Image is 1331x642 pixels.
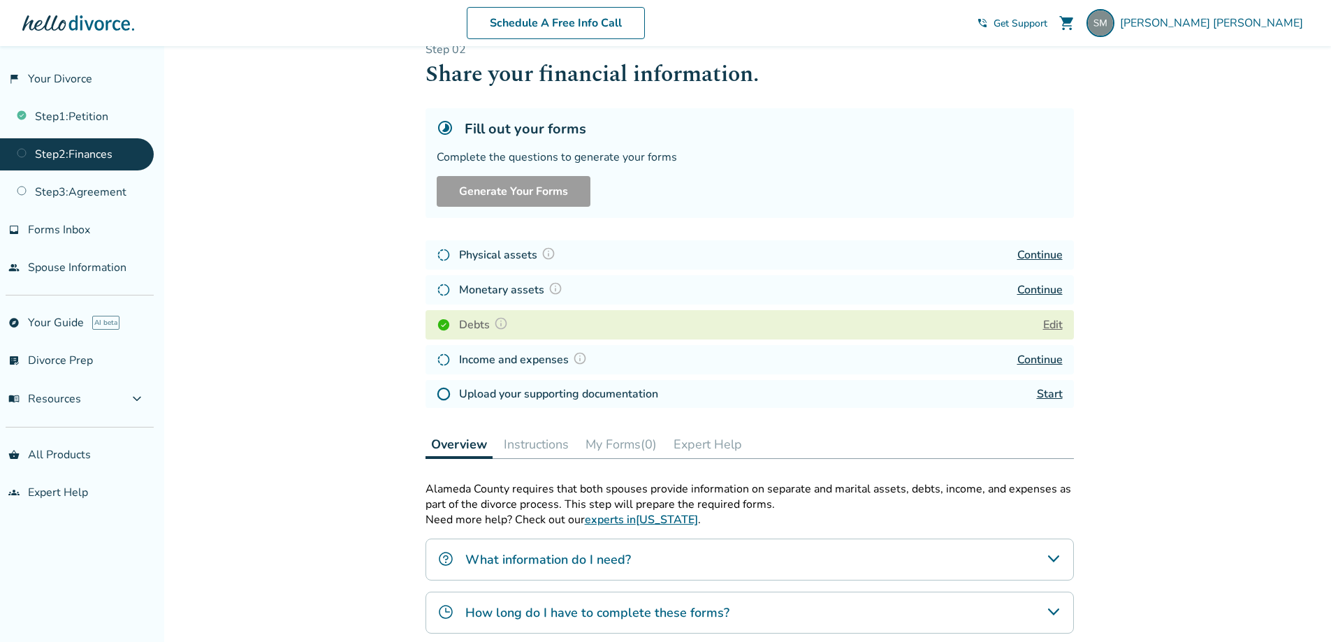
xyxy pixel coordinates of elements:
[573,351,587,365] img: Question Mark
[426,430,493,459] button: Overview
[426,57,1074,92] h1: Share your financial information.
[1017,282,1063,298] a: Continue
[8,391,81,407] span: Resources
[548,282,562,296] img: Question Mark
[437,604,454,620] img: How long do I have to complete these forms?
[668,430,748,458] button: Expert Help
[8,487,20,498] span: groups
[1261,575,1331,642] iframe: Chat Widget
[1059,15,1075,31] span: shopping_cart
[426,512,1074,527] p: Need more help? Check out our .
[1043,316,1063,333] button: Edit
[1037,386,1063,402] a: Start
[8,449,20,460] span: shopping_basket
[437,353,451,367] img: In Progress
[994,17,1047,30] span: Get Support
[437,149,1063,165] div: Complete the questions to generate your forms
[467,7,645,39] a: Schedule A Free Info Call
[437,248,451,262] img: In Progress
[1120,15,1309,31] span: [PERSON_NAME] [PERSON_NAME]
[459,246,560,264] h4: Physical assets
[1086,9,1114,37] img: stacy_morales@hotmail.com
[8,262,20,273] span: people
[437,550,454,567] img: What information do I need?
[8,355,20,366] span: list_alt_check
[437,387,451,401] img: Not Started
[426,481,1074,512] p: Alameda County requires that both spouses provide information on separate and marital assets, deb...
[1017,247,1063,263] a: Continue
[465,550,631,569] h4: What information do I need?
[977,17,1047,30] a: phone_in_talkGet Support
[459,386,658,402] h4: Upload your supporting documentation
[426,592,1074,634] div: How long do I have to complete these forms?
[8,393,20,404] span: menu_book
[459,281,567,299] h4: Monetary assets
[437,318,451,332] img: Completed
[28,222,90,238] span: Forms Inbox
[437,283,451,297] img: In Progress
[541,247,555,261] img: Question Mark
[129,391,145,407] span: expand_more
[426,539,1074,581] div: What information do I need?
[585,512,698,527] a: experts in[US_STATE]
[8,224,20,235] span: inbox
[498,430,574,458] button: Instructions
[580,430,662,458] button: My Forms(0)
[1017,352,1063,367] a: Continue
[459,351,591,369] h4: Income and expenses
[465,604,729,622] h4: How long do I have to complete these forms?
[977,17,988,29] span: phone_in_talk
[465,119,586,138] h5: Fill out your forms
[8,317,20,328] span: explore
[494,316,508,330] img: Question Mark
[459,316,512,334] h4: Debts
[8,73,20,85] span: flag_2
[92,316,119,330] span: AI beta
[437,176,590,207] button: Generate Your Forms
